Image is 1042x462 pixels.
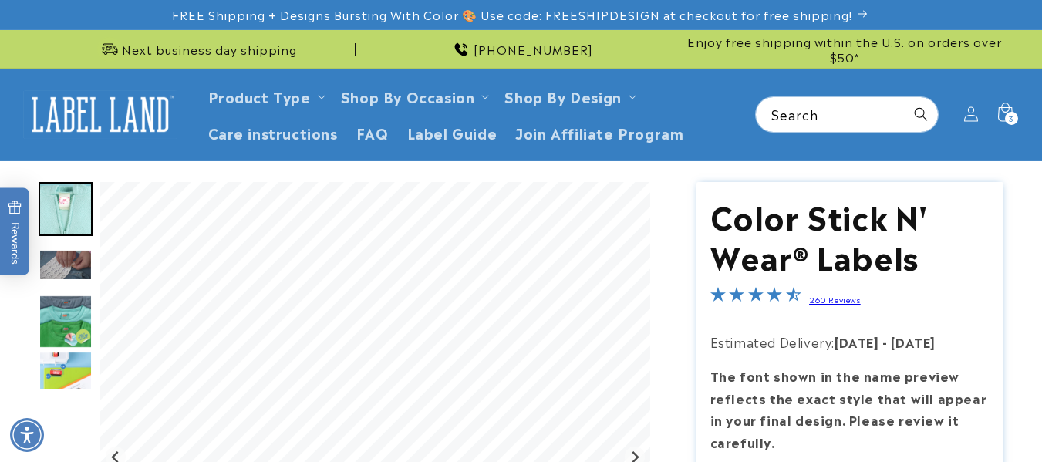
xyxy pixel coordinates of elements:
[332,78,496,114] summary: Shop By Occasion
[39,249,93,281] img: null
[23,90,177,138] img: Label Land
[710,288,801,307] span: 4.5-star overall rating
[172,7,852,22] span: FREE Shipping + Designs Bursting With Color 🎨 Use code: FREESHIPDESIGN at checkout for free shipp...
[1009,112,1014,125] span: 3
[341,87,475,105] span: Shop By Occasion
[398,114,507,150] a: Label Guide
[710,331,990,353] p: Estimated Delivery:
[39,295,93,349] img: Color Stick N' Wear® Labels - Label Land
[18,85,184,144] a: Label Land
[506,114,693,150] a: Join Affiliate Program
[515,123,683,141] span: Join Affiliate Program
[12,339,195,385] iframe: Sign Up via Text for Offers
[8,200,22,264] span: Rewards
[39,182,93,236] div: Go to slide 2
[835,332,879,351] strong: [DATE]
[347,114,398,150] a: FAQ
[199,78,332,114] summary: Product Type
[122,42,297,57] span: Next business day shipping
[10,418,44,452] div: Accessibility Menu
[710,195,990,275] h1: Color Stick N' Wear® Labels
[199,114,347,150] a: Care instructions
[888,396,1027,447] iframe: Gorgias live chat messenger
[686,34,1003,64] span: Enjoy free shipping within the U.S. on orders over $50*
[39,30,356,68] div: Announcement
[39,238,93,292] div: Go to slide 3
[208,86,311,106] a: Product Type
[504,86,621,106] a: Shop By Design
[39,182,93,236] img: Pink stripes design stick on clothing label on the care tag of a sweatshirt
[891,332,936,351] strong: [DATE]
[710,366,987,451] strong: The font shown in the name preview reflects the exact style that will appear in your final design...
[208,123,338,141] span: Care instructions
[495,78,642,114] summary: Shop By Design
[474,42,593,57] span: [PHONE_NUMBER]
[407,123,497,141] span: Label Guide
[904,97,938,131] button: Search
[363,30,680,68] div: Announcement
[882,332,888,351] strong: -
[809,294,861,305] a: 260 Reviews - open in a new tab
[686,30,1003,68] div: Announcement
[356,123,389,141] span: FAQ
[39,295,93,349] div: Go to slide 4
